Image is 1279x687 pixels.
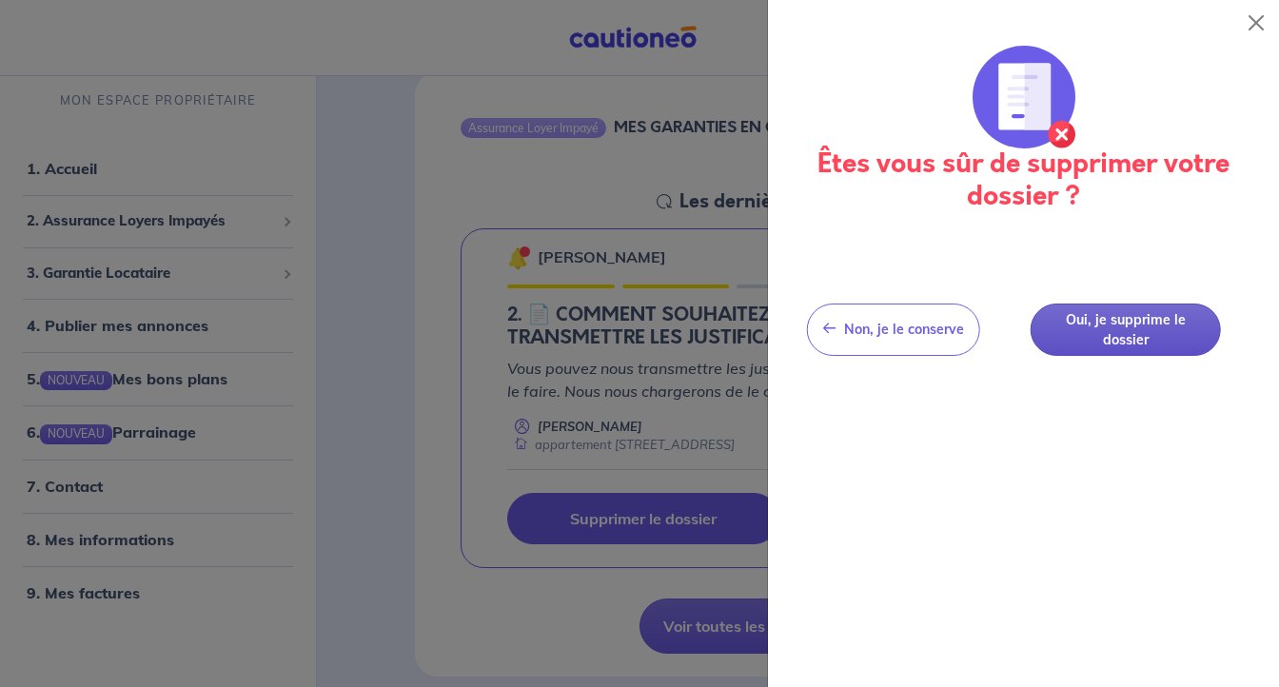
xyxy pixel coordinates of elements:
[844,321,964,338] span: Non, je le conserve
[973,46,1075,148] img: illu_annulation_contrat.svg
[807,304,980,356] button: Non, je le conserve
[1031,304,1221,356] button: Oui, je supprime le dossier
[1241,8,1271,38] button: Close
[791,148,1256,212] h3: Êtes vous sûr de supprimer votre dossier ?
